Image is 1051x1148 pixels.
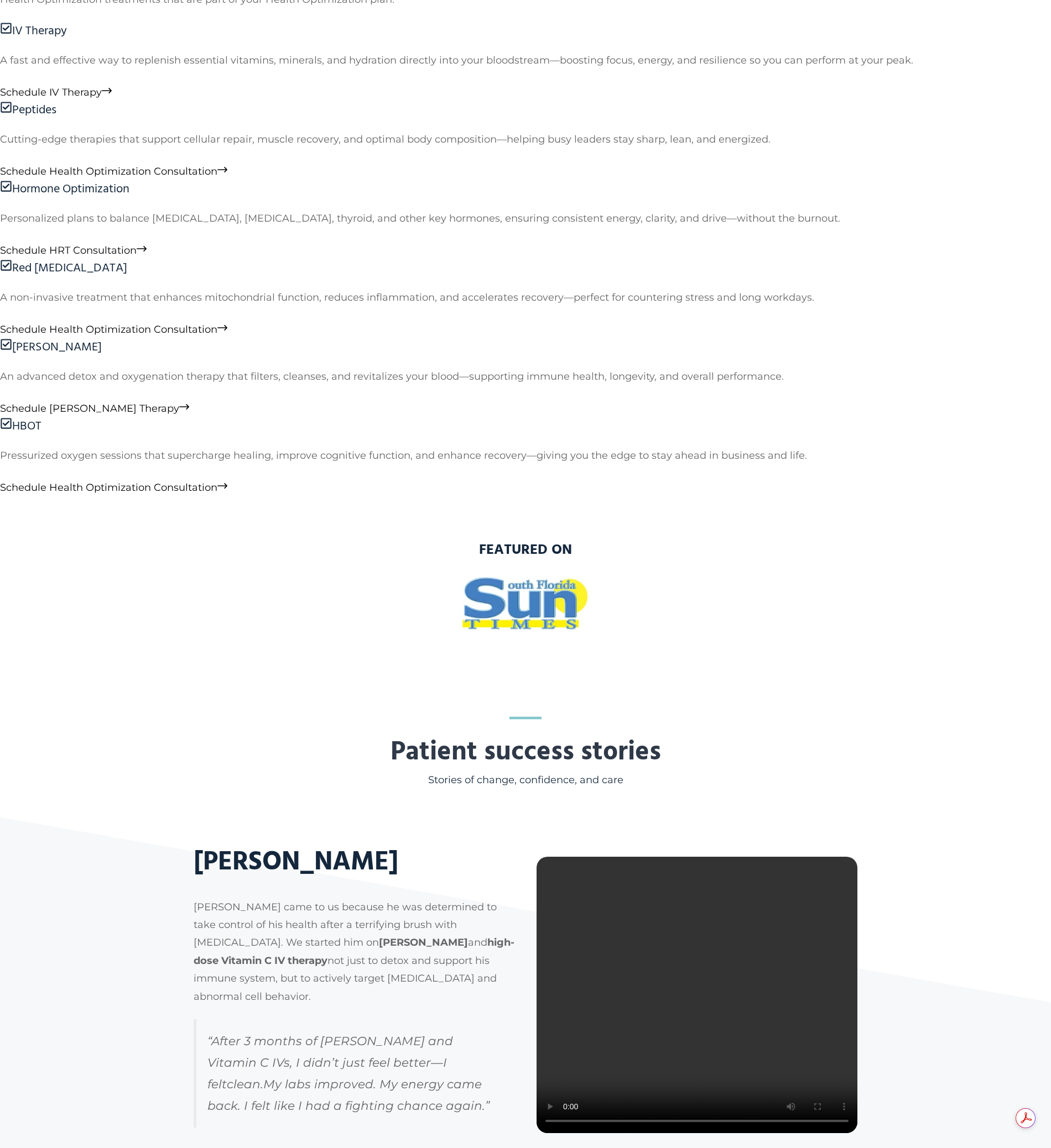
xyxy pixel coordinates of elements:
span: [PERSON_NAME] [12,338,102,357]
strong: [PERSON_NAME] [379,936,468,948]
span: HBOT [12,417,41,436]
strong: [PERSON_NAME] [194,841,398,884]
p: [PERSON_NAME] came to us because he was determined to take control of his health after a terrifyi... [194,898,514,1005]
span: Hormone Optimization [12,180,129,199]
span: Peptides [12,101,56,120]
h3: featured on [205,541,846,560]
strong: Patient success stories [391,731,661,774]
span: IV Therapy [12,22,67,41]
em: clean. [227,1077,263,1091]
span: Red [MEDICAL_DATA] [12,259,127,278]
strong: high-dose Vitamin C IV therapy [194,936,514,966]
h5: Stories of change, confidence, and care [194,771,857,789]
p: “After 3 months of [PERSON_NAME] and Vitamin C IVs, I didn’t just feel better—I felt My labs impr... [207,1030,503,1116]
